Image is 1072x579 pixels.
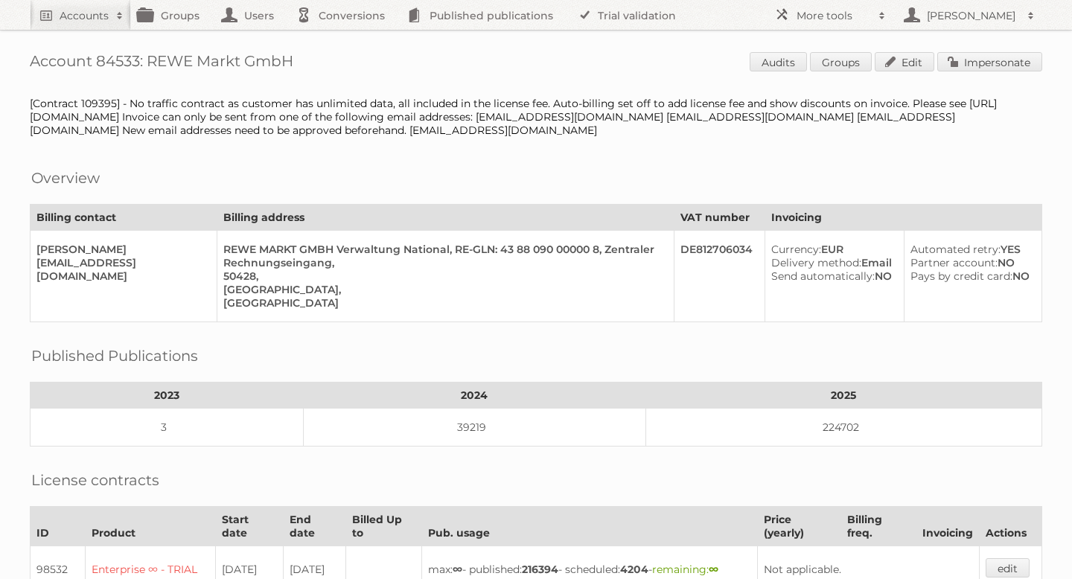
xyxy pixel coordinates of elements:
h2: Accounts [60,8,109,23]
span: remaining: [652,563,718,576]
th: Price (yearly) [757,507,840,546]
th: Billed Up to [345,507,421,546]
h2: Published Publications [31,345,198,367]
th: Pub. usage [421,507,757,546]
th: 2023 [31,383,304,409]
strong: 216394 [522,563,558,576]
th: Billing freq. [840,507,916,546]
h2: Overview [31,167,100,189]
div: [PERSON_NAME] [36,243,205,256]
th: Invoicing [765,205,1041,231]
strong: ∞ [709,563,718,576]
th: VAT number [674,205,765,231]
th: Actions [979,507,1041,546]
span: Pays by credit card: [910,269,1012,283]
a: Impersonate [937,52,1042,71]
h2: License contracts [31,469,159,491]
div: NO [771,269,892,283]
td: 224702 [645,409,1041,447]
div: YES [910,243,1030,256]
div: Email [771,256,892,269]
div: [GEOGRAPHIC_DATA], [223,283,662,296]
h2: More tools [797,8,871,23]
span: Currency: [771,243,821,256]
td: 39219 [303,409,645,447]
span: Delivery method: [771,256,861,269]
th: ID [31,507,86,546]
th: 2025 [645,383,1041,409]
div: NO [910,256,1030,269]
a: Audits [750,52,807,71]
div: [EMAIL_ADDRESS][DOMAIN_NAME] [36,256,205,283]
a: Groups [810,52,872,71]
div: 50428, [223,269,662,283]
th: Billing address [217,205,674,231]
td: 3 [31,409,304,447]
th: End date [283,507,345,546]
strong: ∞ [453,563,462,576]
th: 2024 [303,383,645,409]
th: Billing contact [31,205,217,231]
h1: Account 84533: REWE Markt GmbH [30,52,1042,74]
h2: [PERSON_NAME] [923,8,1020,23]
span: Automated retry: [910,243,1001,256]
td: DE812706034 [674,231,765,322]
th: Start date [216,507,284,546]
span: Send automatically: [771,269,875,283]
div: EUR [771,243,892,256]
th: Product [86,507,216,546]
strong: 4204 [620,563,648,576]
div: [GEOGRAPHIC_DATA] [223,296,662,310]
div: REWE MARKT GMBH Verwaltung National, RE-GLN: 43 88 090 00000 8, Zentraler Rechnungseingang, [223,243,662,269]
a: Edit [875,52,934,71]
span: Partner account: [910,256,998,269]
div: [Contract 109395] - No traffic contract as customer has unlimited data, all included in the licen... [30,97,1042,137]
th: Invoicing [916,507,979,546]
div: NO [910,269,1030,283]
a: edit [986,558,1030,578]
